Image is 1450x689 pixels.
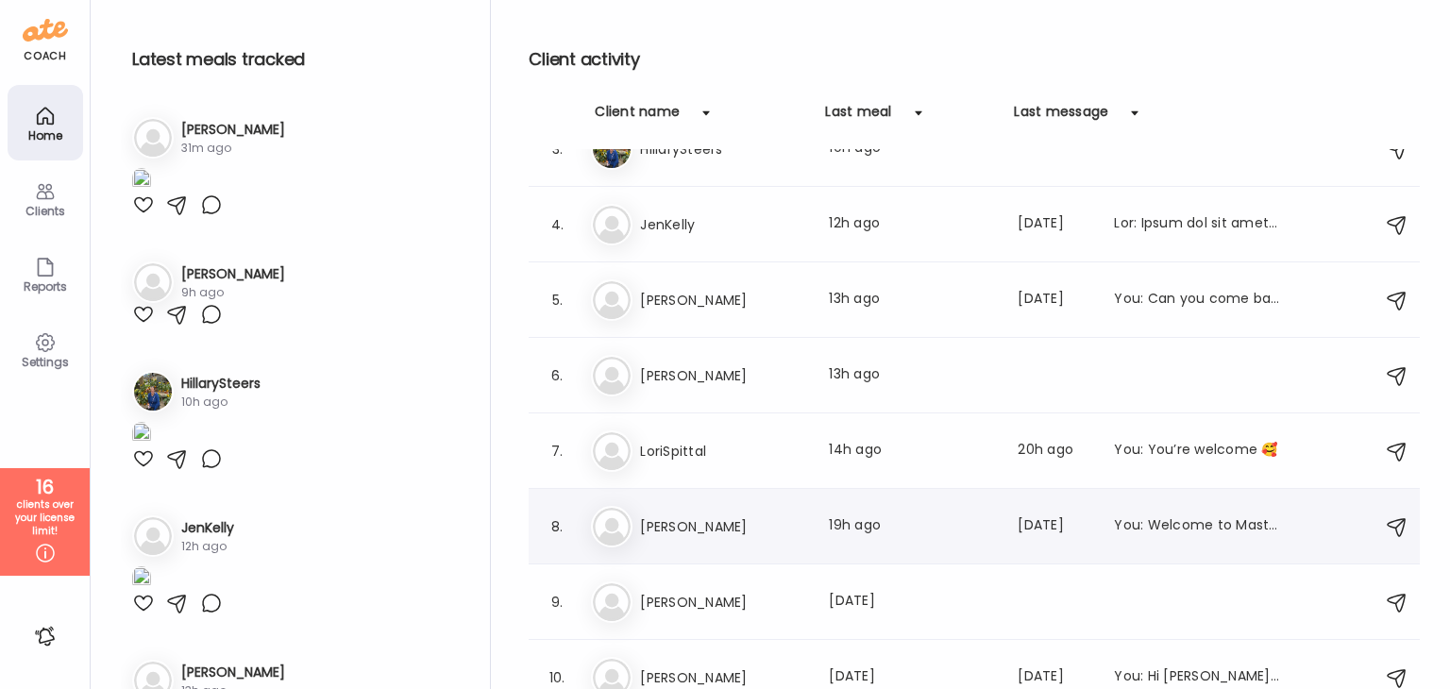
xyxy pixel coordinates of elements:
div: [DATE] [829,591,995,613]
div: 10. [546,666,568,689]
div: [DATE] [1018,289,1091,311]
div: [DATE] [1018,213,1091,236]
img: bg-avatar-default.svg [593,357,631,395]
h3: [PERSON_NAME] [181,663,285,682]
div: You: Welcome to Mastery [1114,515,1280,538]
div: 13h ago [829,289,995,311]
h2: Client activity [529,45,1420,74]
div: 3. [546,138,568,160]
div: 13h ago [829,364,995,387]
div: 6. [546,364,568,387]
div: Home [11,129,79,142]
div: 7. [546,440,568,462]
div: You: You’re welcome 🥰 [1114,440,1280,462]
div: You: Can you come back on the call [DATE] or is it too late for you? [1114,289,1280,311]
h3: LoriSpittal [640,440,806,462]
img: images%2FMtcnm53qDHMSHujxAUWRTRxzFMX2%2FCk2fk6xBFN2UeUNwtPC1%2FFG5Op2kgSqqY7nHKs569_1080 [132,168,151,193]
img: images%2FRJteFs3GhigpuZE7lLqV7PdZ69D2%2FILAAgDwkSp12ZtDKeQtl%2Ft8AVcB6eNXznu2HHTfGv_1080 [132,422,151,447]
div: 19h ago [829,515,995,538]
img: avatars%2FRJteFs3GhigpuZE7lLqV7PdZ69D2 [134,373,172,411]
img: bg-avatar-default.svg [593,583,631,621]
img: images%2FtMmoAjnpC4W6inctRLcbakHpIsj1%2F31roQXKYSH6b1ggr3xT0%2Fx7rn74Fp3uinuW8UGaLr_1080 [132,566,151,592]
img: ate [23,15,68,45]
div: 16 [7,476,83,498]
img: bg-avatar-default.svg [593,432,631,470]
div: You: Hi [PERSON_NAME], We have a virtual coaching session [DATE] that started at 2pm. Are you run... [1114,666,1280,689]
h3: [PERSON_NAME] [640,515,806,538]
img: avatars%2FRJteFs3GhigpuZE7lLqV7PdZ69D2 [593,130,631,168]
div: Settings [11,356,79,368]
div: coach [24,48,66,64]
img: bg-avatar-default.svg [593,206,631,244]
div: Clients [11,205,79,217]
img: bg-avatar-default.svg [134,263,172,301]
div: clients over your license limit! [7,498,83,538]
h2: Latest meals tracked [132,45,460,74]
img: bg-avatar-default.svg [134,119,172,157]
h3: HillarySteers [640,138,806,160]
h3: [PERSON_NAME] [640,591,806,613]
div: 4. [546,213,568,236]
h3: JenKelly [640,213,806,236]
div: [DATE] [1018,515,1091,538]
h3: [PERSON_NAME] [640,666,806,689]
div: Last message [1014,102,1108,132]
h3: [PERSON_NAME] [640,364,806,387]
div: [DATE] [1018,666,1091,689]
img: bg-avatar-default.svg [593,508,631,546]
div: 14h ago [829,440,995,462]
div: 20h ago [1018,440,1091,462]
div: Client name [595,102,680,132]
div: 9. [546,591,568,613]
div: [DATE] [829,666,995,689]
div: 9h ago [181,284,285,301]
h3: HillarySteers [181,374,261,394]
h3: JenKelly [181,518,234,538]
div: 12h ago [829,213,995,236]
img: bg-avatar-default.svg [593,281,631,319]
h3: [PERSON_NAME] [181,264,285,284]
h3: [PERSON_NAME] [181,120,285,140]
div: Last meal [825,102,891,132]
div: Lor: Ipsum dol sit ametcon adip elit se do eiusmo. Te incid utlabore etdol magn ali’en adminim ve... [1114,213,1280,236]
h3: [PERSON_NAME] [640,289,806,311]
div: 8. [546,515,568,538]
div: 31m ago [181,140,285,157]
div: 12h ago [181,538,234,555]
img: bg-avatar-default.svg [134,517,172,555]
div: 10h ago [181,394,261,411]
div: 5. [546,289,568,311]
div: Reports [11,280,79,293]
div: 10h ago [829,138,995,160]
